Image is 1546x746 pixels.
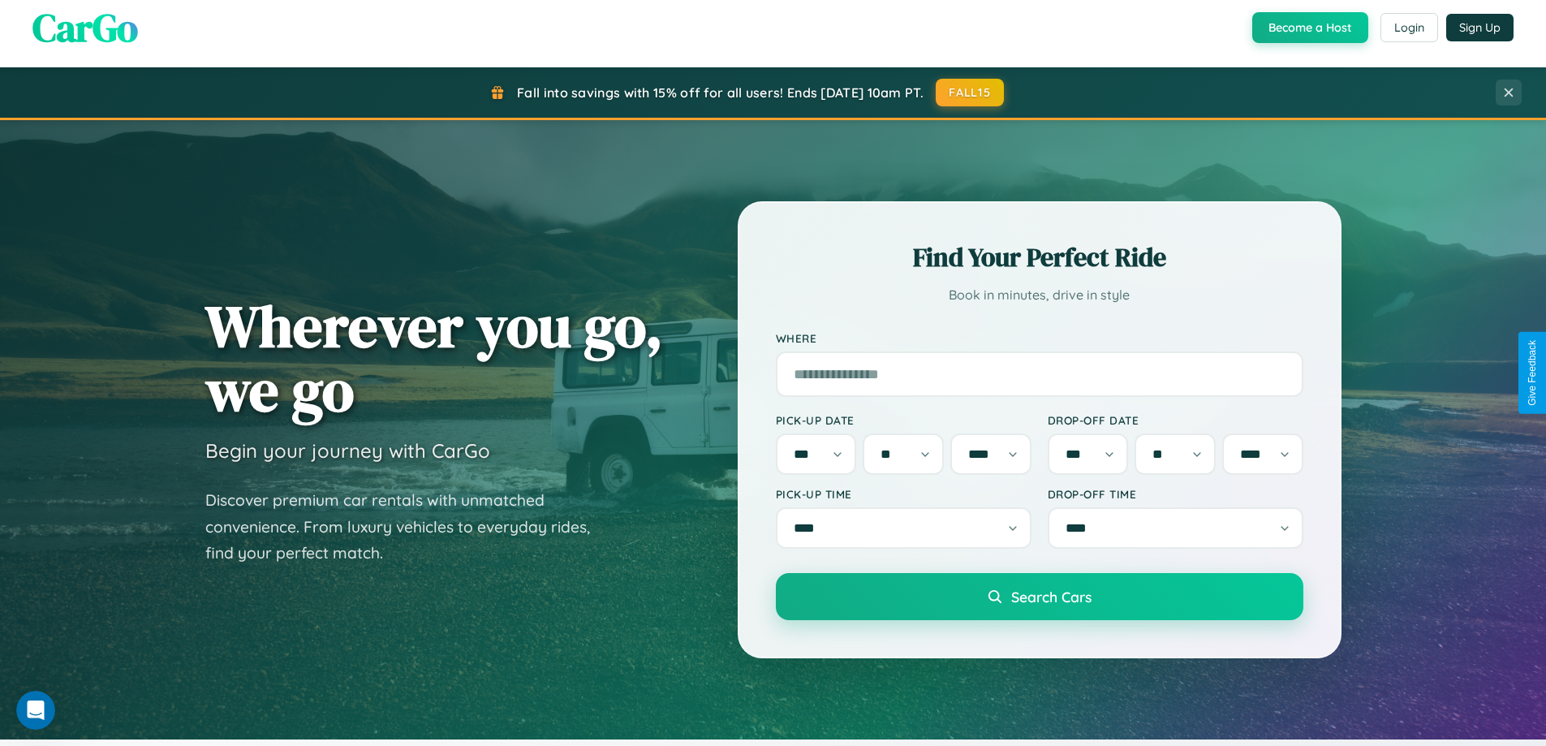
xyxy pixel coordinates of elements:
button: Search Cars [776,573,1303,620]
p: Book in minutes, drive in style [776,283,1303,307]
label: Drop-off Time [1048,487,1303,501]
button: Login [1380,13,1438,42]
div: Give Feedback [1527,340,1538,406]
label: Where [776,331,1303,345]
label: Pick-up Time [776,487,1031,501]
span: CarGo [32,1,138,54]
label: Pick-up Date [776,413,1031,427]
button: FALL15 [936,79,1004,106]
button: Become a Host [1252,12,1368,43]
h3: Begin your journey with CarGo [205,438,490,463]
span: Fall into savings with 15% off for all users! Ends [DATE] 10am PT. [517,84,924,101]
h2: Find Your Perfect Ride [776,239,1303,275]
h1: Wherever you go, we go [205,294,663,422]
button: Sign Up [1446,14,1514,41]
label: Drop-off Date [1048,413,1303,427]
iframe: Intercom live chat [16,691,55,730]
span: Search Cars [1011,588,1092,606]
p: Discover premium car rentals with unmatched convenience. From luxury vehicles to everyday rides, ... [205,487,611,567]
